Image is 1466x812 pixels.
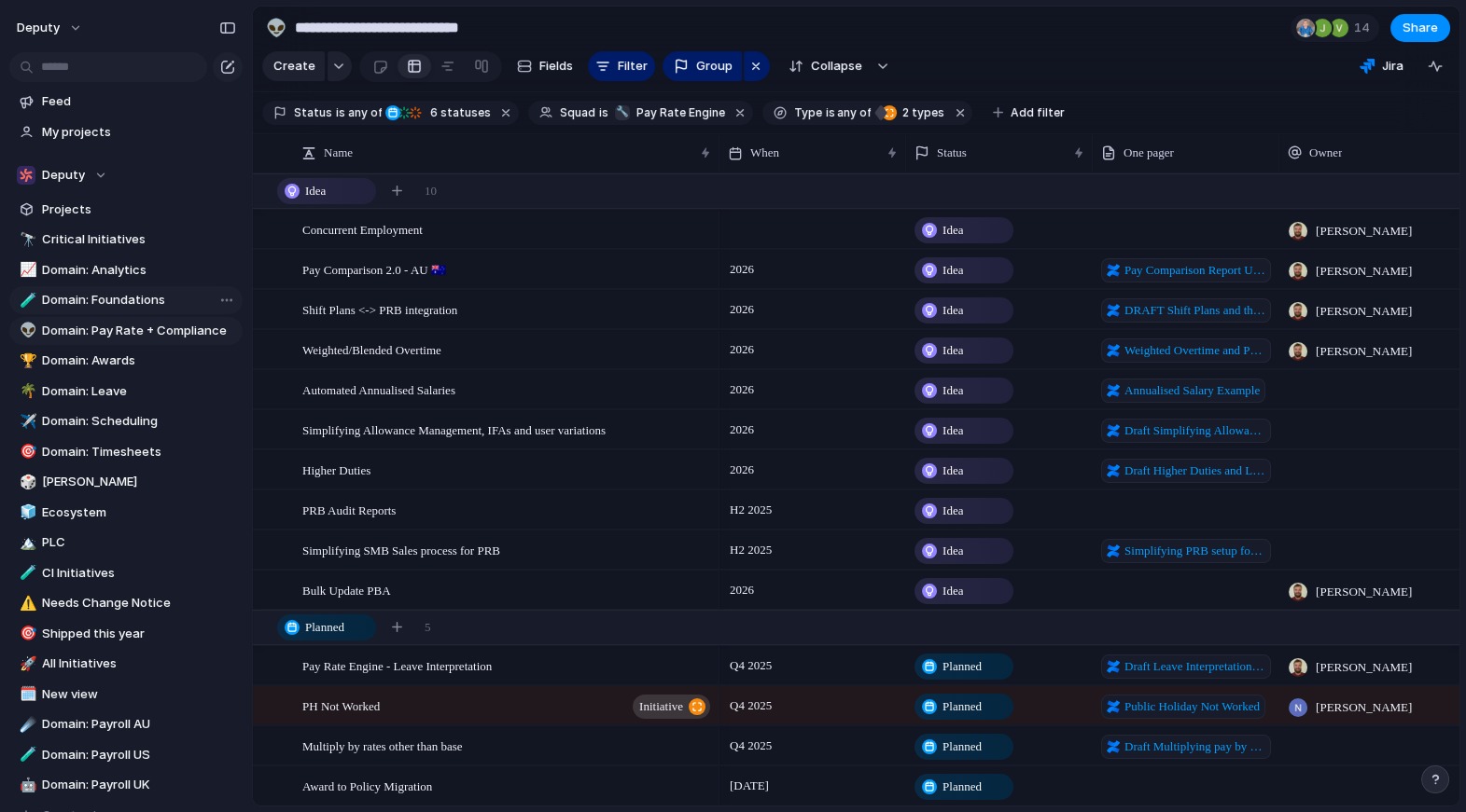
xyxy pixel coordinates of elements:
[539,57,573,76] span: Fields
[42,443,236,461] span: Domain: Timesheets
[17,715,35,734] button: ☄️
[1316,342,1412,361] span: [PERSON_NAME]
[9,771,243,799] a: 🤖Domain: Payroll UK
[725,419,759,441] span: 2026
[42,92,236,111] span: Feed
[42,654,236,673] span: All Initiatives
[942,261,963,280] span: Idea
[9,468,243,496] div: 🎲[PERSON_NAME]
[750,144,779,162] span: When
[725,338,759,361] span: 2026
[1124,341,1265,360] span: Weighted Overtime and Pay Rate Blending
[20,380,33,402] div: 🌴
[942,502,963,520] span: Idea
[942,301,963,320] span: Idea
[9,317,243,345] a: 👽Domain: Pay Rate + Compliance
[42,230,236,249] span: Critical Initiatives
[20,654,33,675] div: 🚀
[305,182,326,200] span: Idea
[9,438,243,466] div: 🎯Domain: Timesheets
[20,472,33,493] div: 🎲
[942,381,963,400] span: Idea
[663,51,742,81] button: Group
[9,407,243,435] div: ✈️Domain: Scheduling
[1124,144,1174,162] span: One pager
[897,105,912,119] span: 2
[599,104,608,121] span: is
[9,256,243,284] a: 📈Domain: Analytics
[942,341,963,360] span: Idea
[9,710,243,738] div: ☄️Domain: Payroll AU
[425,618,431,637] span: 5
[9,88,243,116] a: Feed
[942,221,963,240] span: Idea
[42,261,236,280] span: Domain: Analytics
[1124,421,1265,440] span: Draft Simplifying Allowance Management
[942,737,982,756] span: Planned
[982,100,1076,126] button: Add filter
[942,421,963,440] span: Idea
[17,776,35,794] button: 🤖
[20,320,33,341] div: 👽
[42,685,236,704] span: New view
[1101,258,1271,282] a: Pay Comparison Report Upgrades
[20,562,33,584] div: 🧪
[9,196,243,224] a: Projects
[20,714,33,736] div: ☄️
[17,291,35,310] button: 🧪
[1101,459,1271,483] a: Draft Higher Duties and Location based pay rates
[9,499,243,527] div: 🧊Ecosystem
[9,559,243,587] a: 🧪CI Initiatives
[9,589,243,617] a: ⚠️Needs Change Notice
[725,459,759,481] span: 2026
[9,650,243,678] a: 🚀All Initiatives
[336,104,345,121] span: is
[17,382,35,401] button: 🌴
[610,103,729,123] button: 🔧Pay Rate Engine
[17,654,35,673] button: 🚀
[332,103,385,123] button: isany of
[261,13,291,43] button: 👽
[324,144,353,162] span: Name
[725,654,776,677] span: Q4 2025
[17,503,35,522] button: 🧊
[1309,144,1342,162] span: Owner
[17,412,35,431] button: ✈️
[835,104,872,121] span: any of
[9,226,243,254] a: 🔭Critical Initiatives
[425,105,440,119] span: 6
[17,746,35,764] button: 🧪
[302,735,463,756] span: Multiply by rates other than base
[302,218,423,240] span: Concurrent Employment
[302,775,432,796] span: Award to Policy Migration
[1316,262,1412,281] span: [PERSON_NAME]
[1124,261,1265,280] span: Pay Comparison Report Upgrades
[17,564,35,583] button: 🧪
[294,104,332,121] span: Status
[302,459,370,480] span: Higher Duties
[42,322,236,340] span: Domain: Pay Rate + Compliance
[42,564,236,583] span: CI Initiatives
[9,347,243,375] a: 🏆Domain: Awards
[1101,298,1271,323] a: DRAFT Shift Plans and the Pay Rate Builder
[20,441,33,462] div: 🎯
[9,286,243,314] a: 🧪Domain: Foundations
[42,123,236,142] span: My projects
[262,51,325,81] button: Create
[1316,658,1412,677] span: [PERSON_NAME]
[17,322,35,340] button: 👽
[425,182,437,200] span: 10
[1316,222,1412,241] span: [PERSON_NAME]
[302,378,455,400] span: Automated Annualised Salaries
[1124,697,1260,716] span: Public Holiday Not Worked
[42,412,236,431] span: Domain: Scheduling
[42,351,236,370] span: Domain: Awards
[302,338,441,360] span: Weighted/Blended Overtime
